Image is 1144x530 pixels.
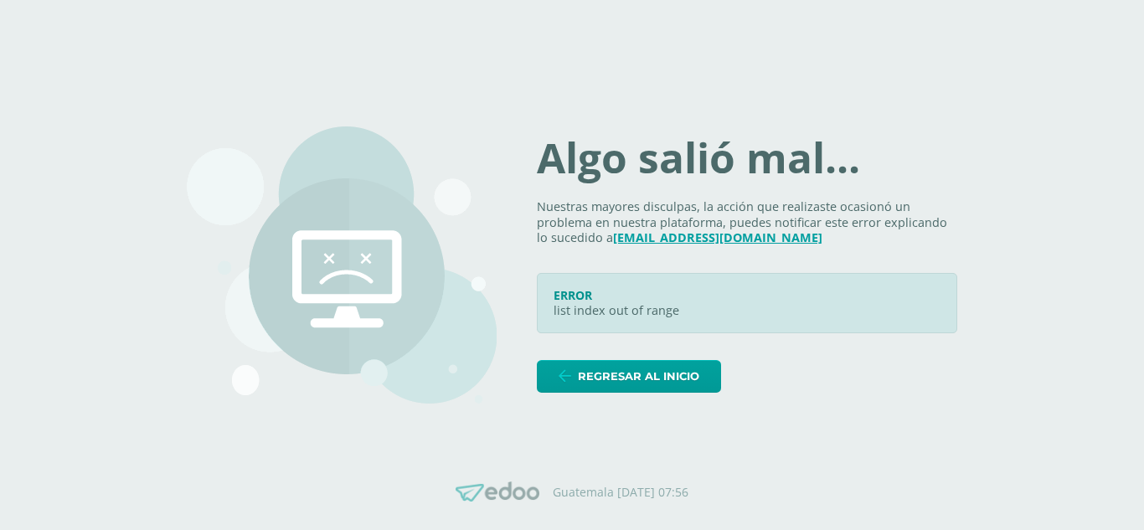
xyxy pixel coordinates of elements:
[456,481,539,502] img: Edoo
[537,360,721,393] a: Regresar al inicio
[553,485,688,500] p: Guatemala [DATE] 07:56
[187,126,497,404] img: 500.png
[554,303,940,319] p: list index out of range
[613,229,822,245] a: [EMAIL_ADDRESS][DOMAIN_NAME]
[537,199,957,246] p: Nuestras mayores disculpas, la acción que realizaste ocasionó un problema en nuestra plataforma, ...
[537,137,957,179] h1: Algo salió mal...
[554,287,592,303] span: ERROR
[578,361,699,392] span: Regresar al inicio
